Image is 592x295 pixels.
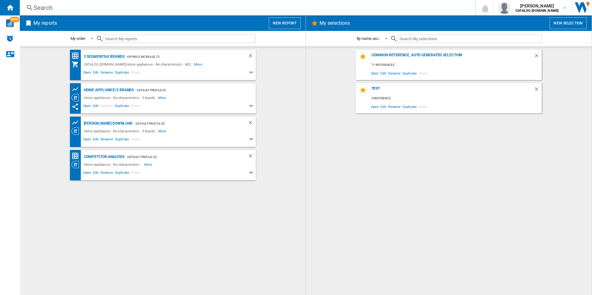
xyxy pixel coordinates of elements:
[82,103,92,110] span: Open
[248,153,256,161] div: Delete
[380,69,387,77] span: Edit
[72,119,82,126] div: Product prices grid
[124,153,235,161] div: - Default profile (5)
[33,3,459,12] div: Search
[130,70,141,77] span: Share
[32,17,58,29] h2: My reports
[248,53,256,61] div: Delete
[92,136,100,144] span: Edit
[550,17,587,29] button: New selection
[72,103,79,110] ng-md-icon: This report has been shared with you
[158,94,167,101] span: More
[380,102,387,111] span: Edit
[72,52,82,60] div: Price Matrix
[72,127,82,135] div: Category View
[158,127,167,135] span: More
[72,161,82,168] div: Category View
[133,120,235,127] div: - Default profile (5)
[370,86,534,95] div: test
[269,17,301,29] button: New report
[100,70,114,77] span: Rename
[248,120,256,127] div: Delete
[516,9,559,13] b: CATALOG [DOMAIN_NAME]
[82,127,158,135] div: Home appliances - No characteristic - 3 brands
[82,170,92,177] span: Open
[100,136,114,144] span: Rename
[370,53,534,61] div: Common reference, auto generated selection
[103,35,256,43] input: Search My reports
[418,69,429,77] span: Share
[82,153,124,161] div: Competitor Analysis
[130,103,141,110] span: Share
[6,19,14,27] img: wise-card.svg
[100,103,114,110] span: Rename
[534,86,542,95] div: Delete
[130,170,141,177] span: Share
[114,170,130,177] span: Duplicate
[82,86,134,94] div: Home appliance/3 brands
[72,94,82,101] div: Category View
[92,70,100,77] span: Edit
[100,170,114,177] span: Rename
[114,136,130,144] span: Duplicate
[370,69,380,77] span: Open
[402,69,418,77] span: Duplicate
[357,36,380,41] div: By name asc.
[71,36,85,41] div: My order
[130,136,141,144] span: Share
[370,61,542,69] div: 71 references
[498,2,511,14] img: profile.jpg
[398,35,542,43] input: Search My selections
[144,161,153,168] span: More
[370,95,542,102] div: 0 reference
[72,85,82,93] div: Product prices grid
[10,17,20,22] span: NEW
[82,161,144,168] div: Home appliances - No characteristic -
[82,120,133,127] div: [PERSON_NAME] Download
[92,103,100,110] span: Edit
[194,61,203,68] span: More
[82,61,194,68] div: CATALOG [DOMAIN_NAME]:Home appliances - No characteristic - AEG
[72,152,82,160] div: Price Matrix
[114,70,130,77] span: Duplicate
[387,69,402,77] span: Rename
[318,17,351,29] h2: My selections
[72,61,82,68] div: My Assortment
[387,102,402,111] span: Rename
[114,103,130,110] span: Duplicate
[92,170,100,177] span: Edit
[370,102,380,111] span: Open
[124,53,235,61] div: - ER Price Increase (7)
[134,86,243,94] div: - Default profile (5)
[516,3,559,9] span: [PERSON_NAME]
[82,70,92,77] span: Open
[82,53,124,61] div: 2 segments/4 brands
[418,102,429,111] span: Share
[82,94,158,101] div: Home appliances - No characteristic - 3 brands
[534,53,542,61] div: Delete
[82,136,92,144] span: Open
[6,35,14,42] img: alerts-logo.svg
[402,102,418,111] span: Duplicate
